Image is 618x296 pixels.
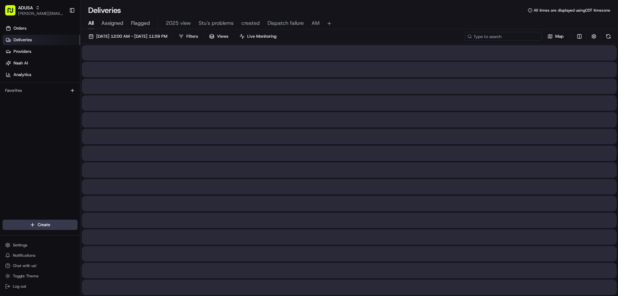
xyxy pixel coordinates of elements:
[64,109,78,114] span: Pylon
[166,19,191,27] span: 2025 view
[176,32,201,41] button: Filters
[45,109,78,114] a: Powered byPylon
[61,93,103,100] span: API Documentation
[3,35,80,45] a: Deliveries
[534,8,610,13] span: All times are displayed using CDT timezone
[6,26,117,36] p: Welcome 👋
[3,58,80,68] a: Nash AI
[13,263,36,268] span: Chat with us!
[3,251,78,260] button: Notifications
[101,19,123,27] span: Assigned
[206,32,231,41] button: Views
[186,33,198,39] span: Filters
[312,19,320,27] span: AM
[3,241,78,250] button: Settings
[604,32,613,41] button: Refresh
[199,19,234,27] span: Stu's problems
[3,23,80,33] a: Orders
[3,85,78,96] div: Favorites
[54,94,60,99] div: 💻
[13,243,27,248] span: Settings
[86,32,170,41] button: [DATE] 12:00 AM - [DATE] 11:59 PM
[13,284,26,289] span: Log out
[96,33,167,39] span: [DATE] 12:00 AM - [DATE] 11:59 PM
[88,19,94,27] span: All
[38,222,50,228] span: Create
[237,32,279,41] button: Live Monitoring
[14,49,31,54] span: Providers
[22,68,81,73] div: We're available if you need us!
[52,91,106,102] a: 💻API Documentation
[13,93,49,100] span: Knowledge Base
[217,33,228,39] span: Views
[17,42,106,48] input: Clear
[3,3,67,18] button: ADUSA[PERSON_NAME][EMAIL_ADDRESS][PERSON_NAME][DOMAIN_NAME]
[6,6,19,19] img: Nash
[6,94,12,99] div: 📗
[465,32,542,41] input: Type to search
[18,11,64,16] button: [PERSON_NAME][EMAIL_ADDRESS][PERSON_NAME][DOMAIN_NAME]
[4,91,52,102] a: 📗Knowledge Base
[22,62,106,68] div: Start new chat
[3,282,78,291] button: Log out
[267,19,304,27] span: Dispatch failure
[14,60,28,66] span: Nash AI
[3,70,80,80] a: Analytics
[555,33,564,39] span: Map
[14,25,26,31] span: Orders
[3,220,78,230] button: Create
[6,62,18,73] img: 1736555255976-a54dd68f-1ca7-489b-9aae-adbdc363a1c4
[88,5,121,15] h1: Deliveries
[241,19,260,27] span: created
[3,272,78,281] button: Toggle Theme
[13,273,39,279] span: Toggle Theme
[3,46,80,57] a: Providers
[3,261,78,270] button: Chat with us!
[545,32,566,41] button: Map
[14,72,31,78] span: Analytics
[14,37,32,43] span: Deliveries
[247,33,276,39] span: Live Monitoring
[109,63,117,71] button: Start new chat
[13,253,35,258] span: Notifications
[18,5,33,11] button: ADUSA
[131,19,150,27] span: Flagged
